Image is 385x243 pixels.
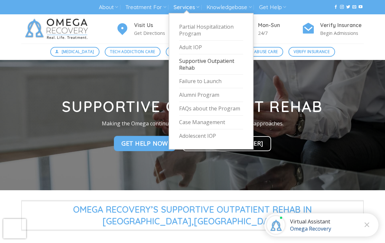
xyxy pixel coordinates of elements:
[110,49,155,55] span: Tech Addiction Care
[105,47,161,57] a: Tech Addiction Care
[258,21,302,30] h4: Mon-Sun
[230,49,278,55] span: Substance Abuse Care
[21,14,95,44] img: Omega Recovery
[334,5,338,9] a: Follow on Facebook
[352,5,356,9] a: Send us an email
[183,136,271,151] a: CALL [PHONE_NUMBER]
[288,47,335,57] a: Verify Insurance
[166,47,220,57] a: Mental Health Care
[179,41,243,54] a: Adult IOP
[259,1,286,13] a: Get Help
[340,5,344,9] a: Follow on Instagram
[320,29,364,37] p: Begin Admissions
[121,139,168,148] span: Get Help Now
[302,21,364,37] a: Verify Insurance Begin Admissions
[43,120,342,128] p: Making the Omega continuum more effective than traditional approaches.
[179,116,243,129] a: Case Management
[207,1,252,13] a: Knowledgebase
[179,129,243,143] a: Adolescent IOP
[294,49,330,55] span: Verify Insurance
[179,75,243,88] a: Failure to Launch
[62,49,94,55] span: [MEDICAL_DATA]
[258,29,302,37] p: 24/7
[134,21,178,30] h4: Visit Us
[346,5,350,9] a: Follow on Twitter
[359,5,362,9] a: Follow on YouTube
[50,47,100,57] a: [MEDICAL_DATA]
[320,21,364,30] h4: Verify Insurance
[134,29,178,37] p: Get Directions
[179,102,243,116] a: FAQs about the Program
[179,88,243,102] a: Alumni Program
[174,1,199,13] a: Services
[62,97,323,116] strong: Supportive Outpatient Rehab
[179,20,243,41] a: Partial Hospitalization Program
[99,1,118,13] a: About
[114,136,176,151] a: Get Help Now
[179,54,243,75] a: Supportive Outpatient Rehab
[21,201,364,230] span: Omega Recovery’s Supportive Outpatient Rehab in [GEOGRAPHIC_DATA],[GEOGRAPHIC_DATA]
[116,21,178,37] a: Visit Us Get Directions
[125,1,166,13] a: Treatment For
[225,47,283,57] a: Substance Abuse Care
